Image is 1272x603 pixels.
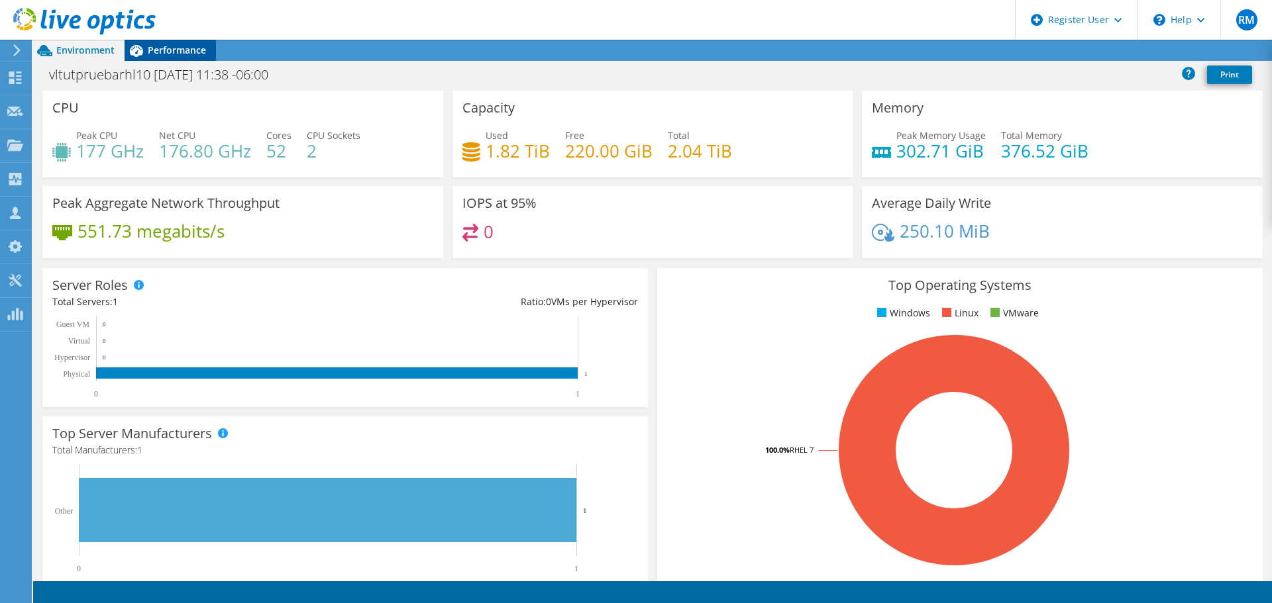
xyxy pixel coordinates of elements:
h4: 376.52 GiB [1001,144,1088,158]
div: Ratio: VMs per Hypervisor [345,295,638,309]
h3: Memory [872,101,924,115]
h4: 2.04 TiB [668,144,732,158]
span: Total Memory [1001,129,1062,142]
h3: Peak Aggregate Network Throughput [52,196,280,210]
text: 0 [94,389,98,398]
text: 1 [574,564,578,573]
h3: CPU [52,101,79,115]
h4: 177 GHz [76,144,144,158]
li: VMware [987,306,1039,320]
h4: 551.73 megabits/s [78,224,225,238]
h3: Average Daily Write [872,196,991,210]
text: 1 [576,389,580,398]
a: Print [1207,66,1252,84]
span: 1 [113,295,118,308]
h4: 0 [484,224,494,239]
h4: 52 [266,144,291,158]
text: Guest VM [56,320,89,329]
text: 0 [103,338,106,344]
text: 1 [583,506,587,514]
h4: Total Manufacturers: [52,443,638,457]
span: Environment [56,44,115,56]
span: Free [565,129,584,142]
li: Windows [874,306,930,320]
text: Hypervisor [54,353,90,362]
span: 1 [137,443,142,456]
li: Linux [939,306,979,320]
span: Cores [266,129,291,142]
text: Other [55,506,73,516]
text: 0 [103,354,106,361]
span: Used [486,129,508,142]
span: Performance [148,44,206,56]
text: 0 [77,564,81,573]
h4: 1.82 TiB [486,144,550,158]
text: 0 [103,321,106,328]
h4: 250.10 MiB [900,224,990,238]
h4: 220.00 GiB [565,144,653,158]
span: Net CPU [159,129,195,142]
div: Total Servers: [52,295,345,309]
span: RM [1236,9,1257,30]
svg: \n [1153,14,1165,26]
tspan: 100.0% [765,445,790,455]
tspan: RHEL 7 [790,445,814,455]
h4: 176.80 GHz [159,144,251,158]
h4: 2 [307,144,360,158]
span: Peak CPU [76,129,117,142]
text: 1 [584,371,588,377]
h3: Server Roles [52,278,128,293]
h3: Top Server Manufacturers [52,426,212,441]
h1: vltutpruebarhl10 [DATE] 11:38 -06:00 [43,68,289,82]
span: 0 [546,295,551,308]
text: Physical [63,369,90,379]
span: Peak Memory Usage [896,129,986,142]
span: Total [668,129,690,142]
h3: IOPS at 95% [462,196,537,210]
span: CPU Sockets [307,129,360,142]
text: Virtual [68,336,91,346]
h3: Top Operating Systems [667,278,1253,293]
h3: Capacity [462,101,515,115]
h4: 302.71 GiB [896,144,986,158]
